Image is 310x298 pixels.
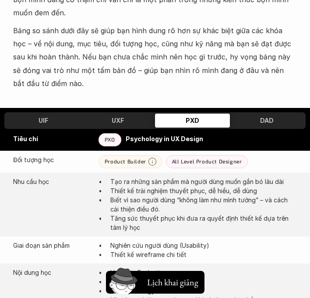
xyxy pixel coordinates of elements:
p: Giai đoạn sản phẩm [13,241,90,250]
a: Lịch khai giảng [106,267,204,294]
p: PXD [105,136,115,142]
p: Bảng so sánh dưới đây sẽ giúp bạn hình dung rõ hơn sự khác biệt giữa các khóa học – về nội dung, ... [13,24,297,90]
strong: Tiêu chí [13,135,38,142]
p: Thiết kế trải nghiệm thuyết phục, dễ hiểu, dễ dùng [110,186,297,195]
p: Product Builder [105,158,146,164]
p: Tăng sức thuyết phục khi đưa ra quyết định thiết kế dựa trên tâm lý học [110,214,297,232]
p: Tạo ra những sản phẩm mà người dùng muốn gắn bó lâu dài [110,177,297,186]
h3: DAD [260,117,274,124]
p: Thiết kế wireframe chi tiết [110,250,297,259]
h5: Lịch khai giảng [147,276,198,288]
button: Lịch khai giảng [106,271,204,294]
p: Đối tượng học [13,155,90,164]
p: Nghiên cứu người dùng (Usability) [110,241,297,250]
p: Nhu cầu học [13,177,90,186]
h3: UIF [39,117,48,124]
h3: PXD [186,117,199,124]
p: All Level Product Designer [172,158,242,164]
h3: UXF [112,117,124,124]
strong: Psychology in UX Design [126,135,203,142]
p: Biết vì sao người dùng “không làm như mình tưởng” – và cách cải thiện điều đó. [110,195,297,214]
